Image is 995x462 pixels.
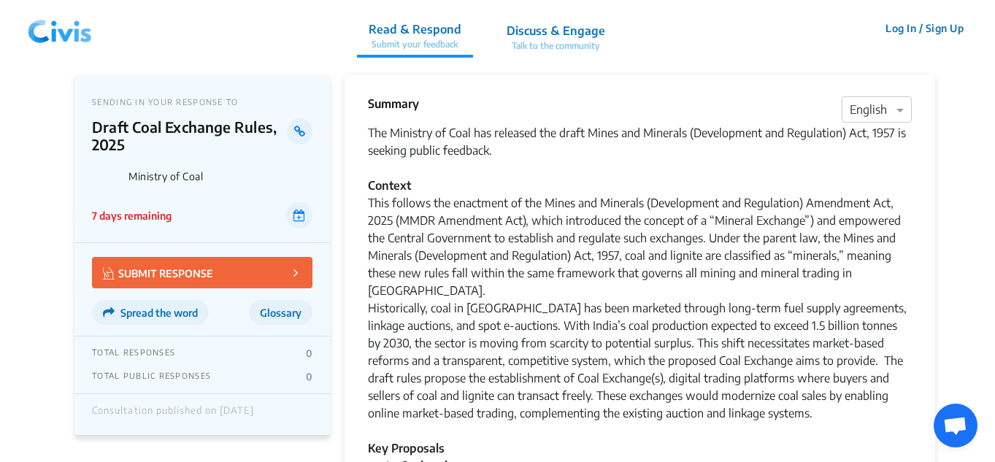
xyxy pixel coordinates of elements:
strong: Context [368,178,411,193]
img: navlogo.png [22,7,98,50]
p: 7 days remaining [92,208,172,223]
button: Glossary [249,300,312,325]
span: Spread the word [120,307,198,319]
p: Submit your feedback [369,38,461,51]
span: Glossary [260,307,301,319]
div: Consultation published on [DATE] [92,405,254,424]
p: SUBMIT RESPONSE [103,264,213,281]
button: Log In / Sign Up [876,17,973,39]
p: Discuss & Engage [507,22,605,39]
button: Spread the word [92,300,209,325]
p: Talk to the community [507,39,605,53]
p: SENDING IN YOUR RESPONSE TO [92,97,312,107]
div: This follows the enactment of the Mines and Minerals (Development and Regulation) Amendment Act, ... [368,159,912,439]
p: Draft Coal Exchange Rules, 2025 [92,118,287,153]
p: 0 [306,371,312,382]
p: 0 [306,347,312,359]
div: The Ministry of Coal has released the draft Mines and Minerals (Development and Regulation) Act, ... [368,124,912,159]
p: Summary [368,95,419,112]
img: Ministry of Coal logo [92,161,123,191]
p: Read & Respond [369,20,461,38]
div: Open chat [934,404,977,447]
p: Ministry of Coal [128,170,312,182]
p: TOTAL PUBLIC RESPONSES [92,371,211,382]
img: Vector.jpg [103,267,115,280]
strong: Key Proposals [368,441,445,455]
p: TOTAL RESPONSES [92,347,175,359]
button: SUBMIT RESPONSE [92,257,312,288]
